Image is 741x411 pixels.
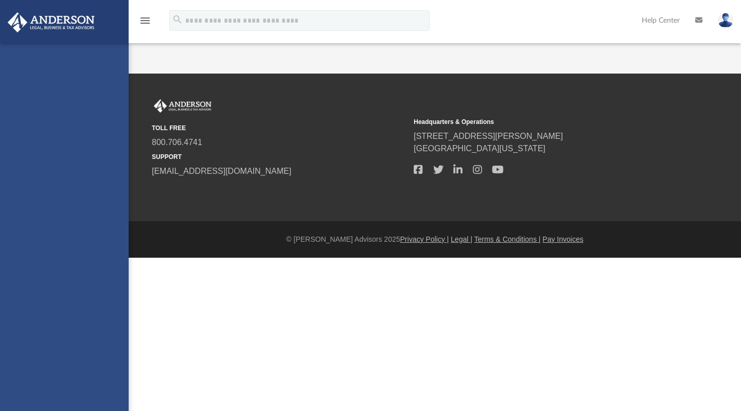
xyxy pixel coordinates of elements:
div: © [PERSON_NAME] Advisors 2025 [129,234,741,245]
img: Anderson Advisors Platinum Portal [152,99,214,113]
i: search [172,14,183,25]
img: User Pic [718,13,733,28]
a: Legal | [451,235,472,243]
a: menu [139,20,151,27]
a: Privacy Policy | [400,235,449,243]
i: menu [139,14,151,27]
img: Anderson Advisors Platinum Portal [5,12,98,32]
small: TOLL FREE [152,123,407,133]
a: 800.706.4741 [152,138,202,147]
small: SUPPORT [152,152,407,162]
a: [STREET_ADDRESS][PERSON_NAME] [414,132,563,140]
small: Headquarters & Operations [414,117,668,127]
a: [GEOGRAPHIC_DATA][US_STATE] [414,144,545,153]
a: Pay Invoices [542,235,583,243]
a: [EMAIL_ADDRESS][DOMAIN_NAME] [152,167,291,175]
a: Terms & Conditions | [474,235,541,243]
